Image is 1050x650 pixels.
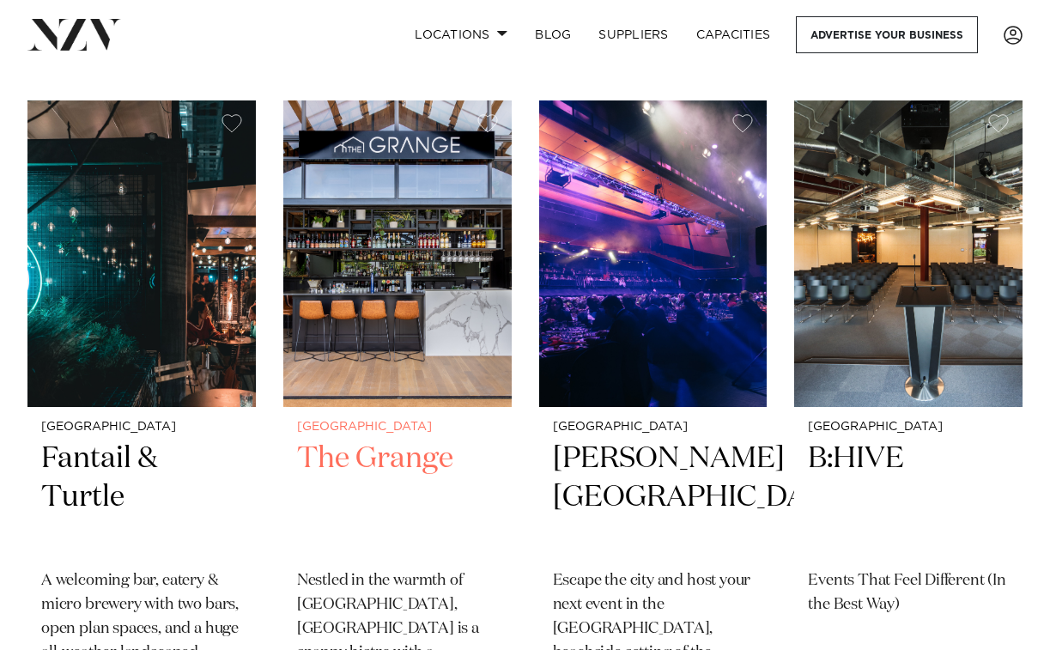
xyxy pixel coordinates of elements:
[27,19,121,50] img: nzv-logo.png
[521,16,585,53] a: BLOG
[41,440,242,556] h2: Fantail & Turtle
[297,421,498,434] small: [GEOGRAPHIC_DATA]
[808,440,1009,556] h2: B:HIVE
[553,421,754,434] small: [GEOGRAPHIC_DATA]
[808,569,1009,617] p: Events That Feel Different (In the Best Way)
[585,16,682,53] a: SUPPLIERS
[808,421,1009,434] small: [GEOGRAPHIC_DATA]
[297,440,498,556] h2: The Grange
[401,16,521,53] a: Locations
[41,421,242,434] small: [GEOGRAPHIC_DATA]
[553,440,754,556] h2: [PERSON_NAME][GEOGRAPHIC_DATA]
[796,16,978,53] a: Advertise your business
[683,16,785,53] a: Capacities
